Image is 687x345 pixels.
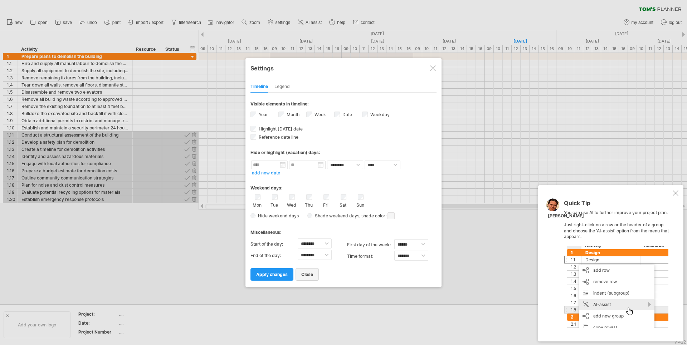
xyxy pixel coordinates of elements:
[564,200,671,210] div: Quick Tip
[285,112,299,117] label: Month
[347,239,394,251] label: first day of the week:
[256,272,288,277] span: apply changes
[257,112,268,117] label: Year
[313,112,326,117] label: Week
[321,201,330,208] label: Fri
[369,112,390,117] label: Weekday
[255,213,299,218] span: Hide weekend days
[312,213,359,218] span: Shade weekend days
[250,223,437,237] div: Miscellaneous:
[252,170,280,176] a: add new date
[250,268,293,281] a: apply changes
[250,178,437,192] div: Weekend days:
[341,112,352,117] label: Date
[548,213,584,219] div: [PERSON_NAME]
[250,250,298,261] label: End of the day:
[257,126,303,132] span: Highlight [DATE] date
[359,212,395,220] span: , shade color:
[347,251,394,262] label: Time format:
[296,268,319,281] a: close
[250,61,437,74] div: Settings
[270,201,279,208] label: Tue
[304,201,313,208] label: Thu
[338,201,347,208] label: Sat
[287,201,296,208] label: Wed
[356,201,365,208] label: Sun
[250,150,437,155] div: Hide or highlight (vacation) days:
[250,238,298,250] label: Start of the day:
[253,201,262,208] label: Mon
[301,272,313,277] span: close
[250,101,437,109] div: Visible elements in timeline:
[564,200,671,328] div: You can use AI to further improve your project plan. Just right-click on a row or the header of a...
[388,212,395,219] span: click here to change the shade color
[250,81,268,93] div: Timeline
[274,81,290,93] div: Legend
[257,134,298,140] span: Reference date line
